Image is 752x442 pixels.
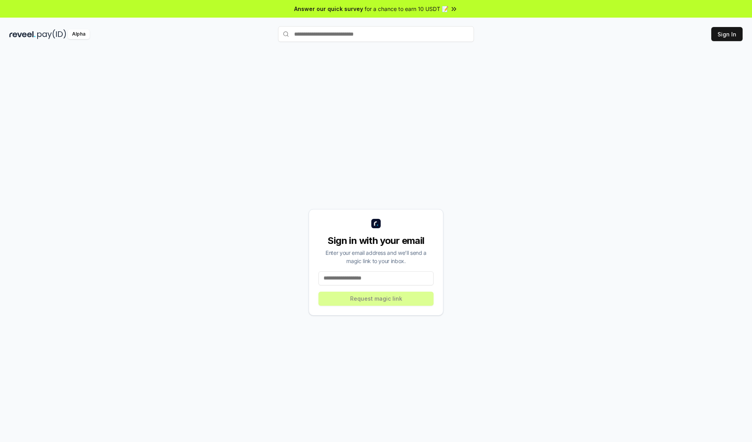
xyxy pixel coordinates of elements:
div: Enter your email address and we’ll send a magic link to your inbox. [318,249,434,265]
img: reveel_dark [9,29,36,39]
img: logo_small [371,219,381,228]
div: Alpha [68,29,90,39]
span: Answer our quick survey [294,5,363,13]
img: pay_id [37,29,66,39]
div: Sign in with your email [318,235,434,247]
button: Sign In [711,27,743,41]
span: for a chance to earn 10 USDT 📝 [365,5,448,13]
